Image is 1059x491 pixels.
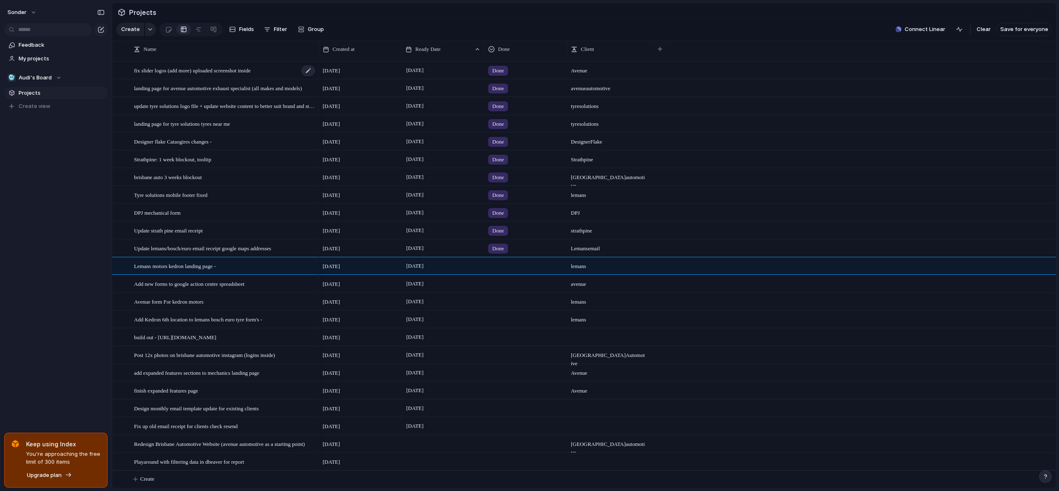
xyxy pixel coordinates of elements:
button: sonder [4,6,41,19]
button: Filter [261,23,290,36]
a: Feedback [4,39,108,51]
button: Create [116,23,144,36]
span: Strathpine: 1 week blockout, tooltip [134,154,211,164]
span: [GEOGRAPHIC_DATA] automotive [568,436,649,457]
span: Create [140,475,154,483]
span: Name [144,45,156,53]
span: Fix up old email receipt for clients check resend [134,421,238,431]
span: Update lemans/bosch/euro email receipt google maps addresses [134,243,271,253]
button: Connect Linear [892,23,949,36]
span: Add new forms to google action centre spreadsheet [134,279,244,288]
span: Playaround with filtering data in dbeaver for report [134,457,244,466]
span: sonder [7,8,26,17]
span: Redesign Brisbane Automotive Website (avenue automotive as a starting point) [134,439,305,448]
a: Projects [4,87,108,99]
span: Feedback [19,41,105,49]
span: You're approaching the free limit of 300 items [26,450,101,466]
span: landing page for tyre solutions tyres near me [134,119,230,128]
button: Upgrade plan [24,469,74,481]
button: Group [294,23,328,36]
span: Fields [239,25,254,34]
span: DPJ mechanical form [134,208,181,217]
span: Keep using Index [26,440,101,448]
span: Audi's Board [19,74,52,82]
span: Connect Linear [905,25,945,34]
span: Client [581,45,594,53]
button: Clear [973,23,994,36]
span: [DATE] [323,440,340,448]
span: Projects [127,5,158,20]
span: Projects [19,89,105,97]
span: My projects [19,55,105,63]
div: 🥶 [7,74,16,82]
span: Lemans motors kedron landing page - [134,261,216,271]
span: Avenue form For kedron motors [134,297,204,306]
span: Created at [333,45,355,53]
span: Add Kedron 6th location to lemans bosch euro tyre form's - [134,314,262,324]
span: brisbane auto 3 weeks blockout [134,172,202,182]
span: finish expanded features page [134,386,198,395]
button: Save for everyone [997,23,1052,36]
span: Group [308,25,324,34]
button: Create view [4,100,108,113]
span: Clear [977,25,991,34]
span: Update strath pine email receipt [134,225,203,235]
span: [DATE] [323,458,340,466]
span: Save for everyone [1000,25,1048,34]
span: Create [121,25,140,34]
span: Post 12x photos on brisbane automotive instagram (logins inside) [134,350,275,359]
a: My projects [4,53,108,65]
span: Upgrade plan [27,471,62,479]
span: Done [498,45,510,53]
button: 🥶Audi's Board [4,72,108,84]
button: Fields [226,23,257,36]
span: Ready Date [415,45,441,53]
span: fix slider logos (add more) uploaded screenshot inside [134,65,251,75]
span: Designer flake Cataogires changes - [134,137,212,146]
span: Filter [274,25,287,34]
span: Tyre solutions mobile footer fixed [134,190,207,199]
span: Create view [19,102,50,110]
span: build out - [URL][DOMAIN_NAME] [134,332,216,342]
span: Design monthly email template update for existing clients [134,403,259,413]
span: add expanded features sections to mechanics landing page [134,368,259,377]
